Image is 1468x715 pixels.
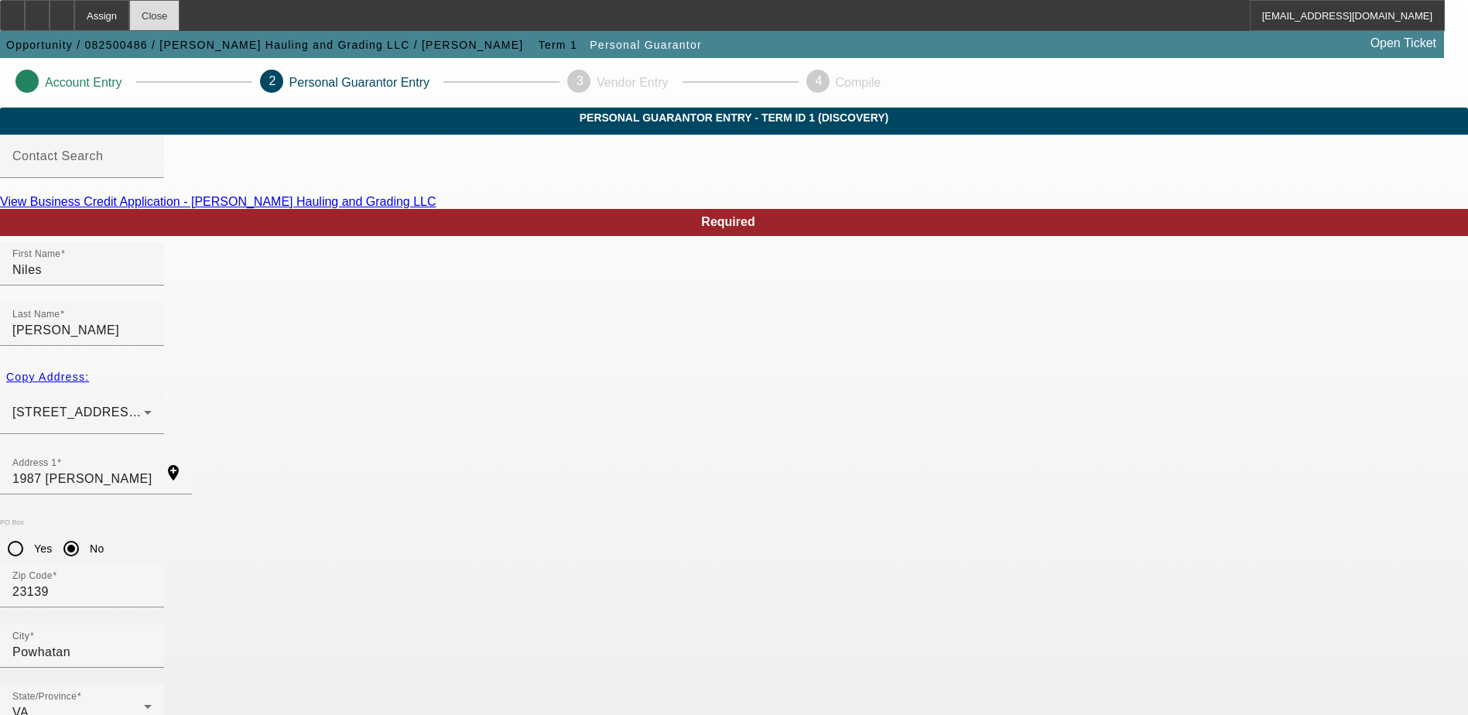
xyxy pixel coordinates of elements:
[12,458,56,468] mat-label: Address 1
[533,31,583,59] button: Term 1
[12,571,53,581] mat-label: Zip Code
[12,249,60,259] mat-label: First Name
[12,631,29,641] mat-label: City
[597,76,669,90] p: Vendor Entry
[45,76,122,90] p: Account Entry
[12,405,248,419] span: [STREET_ADDRESS][PERSON_NAME]
[12,692,77,702] mat-label: State/Province
[577,74,583,87] span: 3
[701,215,755,228] span: Required
[269,74,276,87] span: 2
[6,371,89,383] span: Copy Address:
[590,39,702,51] span: Personal Guarantor
[12,149,103,162] mat-label: Contact Search
[12,310,60,320] mat-label: Last Name
[836,76,881,90] p: Compile
[1364,30,1442,56] a: Open Ticket
[87,541,104,556] label: No
[539,39,577,51] span: Term 1
[12,111,1456,124] span: Personal Guarantor Entry - Term ID 1 (Discovery)
[6,39,523,51] span: Opportunity / 082500486 / [PERSON_NAME] Hauling and Grading LLC / [PERSON_NAME]
[586,31,706,59] button: Personal Guarantor
[155,464,192,482] mat-icon: add_location
[816,74,823,87] span: 4
[289,76,429,90] p: Personal Guarantor Entry
[31,541,53,556] label: Yes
